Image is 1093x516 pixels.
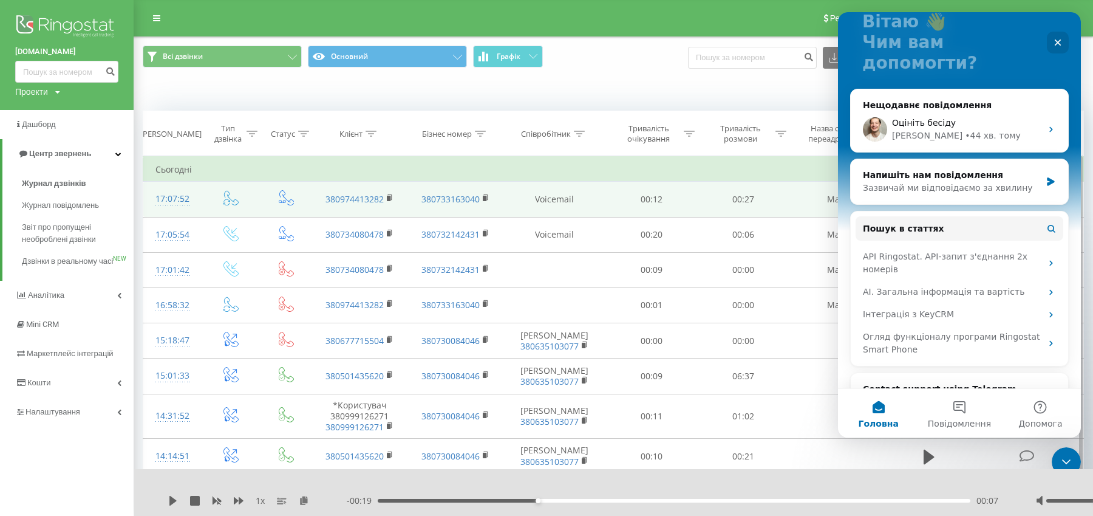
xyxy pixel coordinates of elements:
[802,123,867,144] div: Назва схеми переадресації
[22,255,113,267] span: Дзвінки в реальному часі
[155,444,189,468] div: 14:14:51
[25,238,203,264] div: API Ringostat. API-запит з'єднання 2х номерів
[90,407,153,416] span: Повідомлення
[606,323,698,359] td: 00:00
[521,129,571,139] div: Співробітник
[209,19,231,41] div: Закрити
[698,323,789,359] td: 00:00
[180,407,224,416] span: Допомога
[325,264,384,275] a: 380734080478
[838,12,1081,438] iframe: Intercom live chat
[162,377,243,425] button: Допомога
[256,495,265,507] span: 1 x
[155,294,189,317] div: 16:58:32
[143,157,1084,182] td: Сьогодні
[709,123,772,144] div: Тривалість розмови
[421,299,480,311] a: 380733163040
[503,439,605,474] td: [PERSON_NAME]
[18,291,225,314] div: Інтеграція з KeyCRM
[606,217,698,252] td: 00:20
[325,299,384,311] a: 380974413282
[22,221,128,246] span: Звіт про пропущені необроблені дзвінки
[81,377,162,425] button: Повідомлення
[22,120,56,129] span: Дашборд
[29,149,91,158] span: Центр звернень
[15,61,118,83] input: Пошук за номером
[698,252,789,287] td: 00:00
[143,46,302,67] button: Всі дзвінки
[503,394,605,439] td: [PERSON_NAME]
[536,498,541,503] div: Accessibility label
[15,46,118,58] a: [DOMAIN_NAME]
[698,182,789,217] td: 00:27
[163,52,203,61] span: Всі дзвінки
[22,250,134,272] a: Дзвінки в реальному часіNEW
[421,229,480,240] a: 380732142431
[606,359,698,394] td: 00:09
[789,182,885,217] td: Main
[308,46,467,67] button: Основний
[22,173,134,194] a: Журнал дзвінків
[2,139,134,168] a: Центр звернень
[325,335,384,346] a: 380677715504
[325,193,384,205] a: 380974413282
[325,450,384,462] a: 380501435620
[606,182,698,217] td: 00:12
[421,410,480,422] a: 380730084046
[12,146,231,193] div: Напишіть нам повідомленняЗазвичай ми відповідаємо за хвилину
[606,439,698,474] td: 00:10
[22,199,99,212] span: Журнал повідомлень
[698,439,789,474] td: 00:21
[15,86,48,98] div: Проекти
[325,370,384,382] a: 380501435620
[22,194,134,216] a: Журнал повідомлень
[339,129,363,139] div: Клієнт
[473,46,543,67] button: Графік
[25,273,203,286] div: AI. Загальна інформація та вартість
[54,117,124,130] div: [PERSON_NAME]
[155,364,189,388] div: 15:01:33
[27,349,114,358] span: Маркетплейс інтеграцій
[347,495,378,507] span: - 00:19
[25,157,203,170] div: Напишіть нам повідомлення
[422,129,472,139] div: Бізнес номер
[18,269,225,291] div: AI. Загальна інформація та вартість
[698,287,789,323] td: 00:00
[28,291,64,300] span: Аналiтика
[976,495,998,507] span: 00:07
[22,177,86,190] span: Журнал дзвінків
[25,296,203,309] div: Інтеграція з KeyCRM
[503,182,605,217] td: Voicemail
[26,407,80,416] span: Налаштування
[503,323,605,359] td: [PERSON_NAME]
[155,223,189,247] div: 17:05:54
[213,123,243,144] div: Тип дзвінка
[520,416,579,427] a: 380635103077
[155,404,189,428] div: 14:31:52
[25,318,203,344] div: Огляд функціоналу програми Ringostat Smart Phone
[18,233,225,269] div: API Ringostat. API-запит з'єднання 2х номерів
[325,229,384,240] a: 380734080478
[698,217,789,252] td: 00:06
[13,95,230,140] div: Profile image for VladyslavОцініть бесіду[PERSON_NAME]•44 хв. тому
[12,77,231,140] div: Нещодавнє повідомленняProfile image for VladyslavОцініть бесіду[PERSON_NAME]•44 хв. тому
[312,394,407,439] td: *Користувач 380999126271
[421,335,480,346] a: 380730084046
[20,407,60,416] span: Головна
[789,287,885,323] td: Main
[520,376,579,387] a: 380635103077
[155,187,189,211] div: 17:07:52
[421,264,480,275] a: 380732142431
[789,252,885,287] td: Main
[606,287,698,323] td: 00:01
[823,47,888,69] button: Експорт
[24,20,219,61] p: Чим вам допомогти?
[15,12,118,43] img: Ringostat logo
[25,372,179,382] b: Contact support using Telegram
[18,204,225,229] button: Пошук в статтях
[54,106,118,115] span: Оцініть бесіду
[18,314,225,349] div: Огляд функціоналу програми Ringostat Smart Phone
[830,13,919,23] span: Реферальна програма
[127,117,183,130] div: • 44 хв. тому
[606,252,698,287] td: 00:09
